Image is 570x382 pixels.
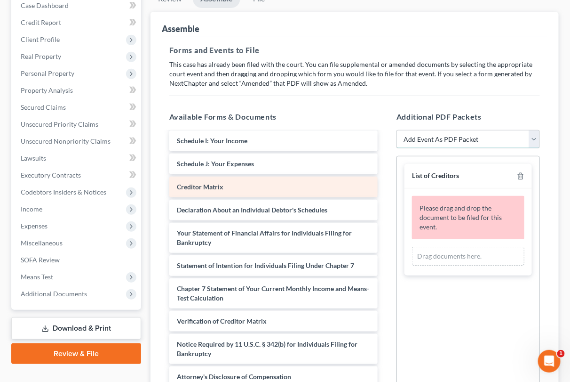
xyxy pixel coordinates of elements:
a: Executory Contracts [13,167,141,184]
a: Unsecured Nonpriority Claims [13,133,141,150]
span: Schedule I: Your Income [177,137,247,145]
p: This case has already been filed with the court. You can file supplemental or amended documents b... [169,60,540,88]
span: Statement of Intention for Individuals Filing Under Chapter 7 [177,261,354,269]
div: Drag documents here. [412,247,524,266]
a: Unsecured Priority Claims [13,116,141,133]
span: Creditor Matrix [177,183,223,191]
span: Income [21,205,42,213]
span: Chapter 7 Statement of Your Current Monthly Income and Means-Test Calculation [177,284,369,302]
span: Means Test [21,273,53,281]
a: Property Analysis [13,82,141,99]
span: Client Profile [21,35,60,43]
span: Codebtors Insiders & Notices [21,188,106,196]
h5: Available Forms & Documents [169,111,378,122]
span: Case Dashboard [21,1,69,9]
span: Notice Required by 11 U.S.C. § 342(b) for Individuals Filing for Bankruptcy [177,340,357,358]
span: Personal Property [21,69,74,77]
span: Lawsuits [21,154,46,162]
span: Miscellaneous [21,239,63,247]
span: Please drag and drop the document to be filed for this event. [420,204,502,231]
span: Additional Documents [21,290,87,298]
span: List of Creditors [412,171,459,179]
a: Secured Claims [13,99,141,116]
span: Expenses [21,222,47,230]
span: Real Property [21,52,61,60]
span: Executory Contracts [21,171,81,179]
span: Unsecured Nonpriority Claims [21,137,111,145]
div: Assemble [162,23,199,34]
span: Property Analysis [21,86,73,94]
a: Download & Print [11,317,141,340]
a: Lawsuits [13,150,141,167]
span: Verification of Creditor Matrix [177,317,267,325]
span: Your Statement of Financial Affairs for Individuals Filing for Bankruptcy [177,229,352,246]
span: Secured Claims [21,103,66,111]
h5: Forms and Events to File [169,45,540,56]
a: Credit Report [13,14,141,31]
span: Declaration About an Individual Debtor's Schedules [177,206,327,214]
span: Schedule J: Your Expenses [177,160,254,168]
span: SOFA Review [21,256,60,264]
h5: Additional PDF Packets [396,111,540,122]
span: 1 [557,350,565,358]
span: Attorney's Disclosure of Compensation [177,373,291,381]
span: Credit Report [21,18,61,26]
a: Review & File [11,343,141,364]
span: Unsecured Priority Claims [21,120,98,128]
iframe: Intercom live chat [538,350,561,373]
a: SOFA Review [13,252,141,268]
